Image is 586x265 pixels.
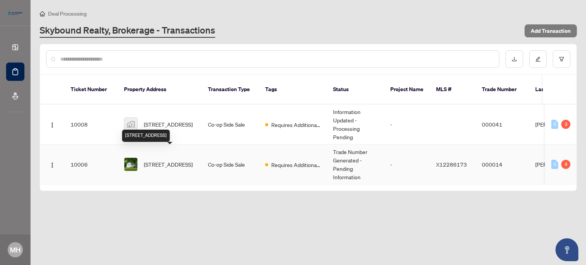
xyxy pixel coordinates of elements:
div: 4 [561,160,570,169]
td: 10006 [64,145,118,185]
span: Requires Additional Docs [271,120,321,129]
span: download [512,56,517,62]
span: [STREET_ADDRESS] [144,160,193,169]
div: [STREET_ADDRESS] [122,130,170,142]
th: Tags [259,75,327,104]
button: Open asap [555,238,578,261]
th: Project Name [384,75,430,104]
span: X12286173 [436,161,467,168]
div: 3 [561,120,570,129]
span: edit [535,56,541,62]
td: Trade Number Generated - Pending Information [327,145,384,185]
td: Co-op Side Sale [202,145,259,185]
img: Logo [49,162,55,168]
button: download [506,50,523,68]
th: MLS # [430,75,476,104]
th: Status [327,75,384,104]
img: thumbnail-img [124,158,137,171]
div: 0 [551,160,558,169]
td: 000041 [476,104,529,145]
img: Logo [49,122,55,128]
button: filter [553,50,570,68]
span: [STREET_ADDRESS] [144,120,193,128]
span: Add Transaction [531,25,571,37]
button: Logo [46,158,58,170]
td: Co-op Side Sale [202,104,259,145]
a: Skybound Realty, Brokerage - Transactions [40,24,215,38]
span: home [40,11,45,16]
td: Information Updated - Processing Pending [327,104,384,145]
img: logo [6,10,24,17]
button: Add Transaction [525,24,577,37]
th: Trade Number [476,75,529,104]
button: Logo [46,118,58,130]
td: - [384,104,430,145]
div: 0 [551,120,558,129]
button: edit [529,50,547,68]
img: thumbnail-img [124,118,137,131]
th: Transaction Type [202,75,259,104]
span: Requires Additional Docs [271,161,321,169]
th: Property Address [118,75,202,104]
th: Ticket Number [64,75,118,104]
td: - [384,145,430,185]
td: 000014 [476,145,529,185]
span: Deal Processing [48,10,87,17]
td: 10008 [64,104,118,145]
span: MH [10,244,21,255]
span: filter [559,56,564,62]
